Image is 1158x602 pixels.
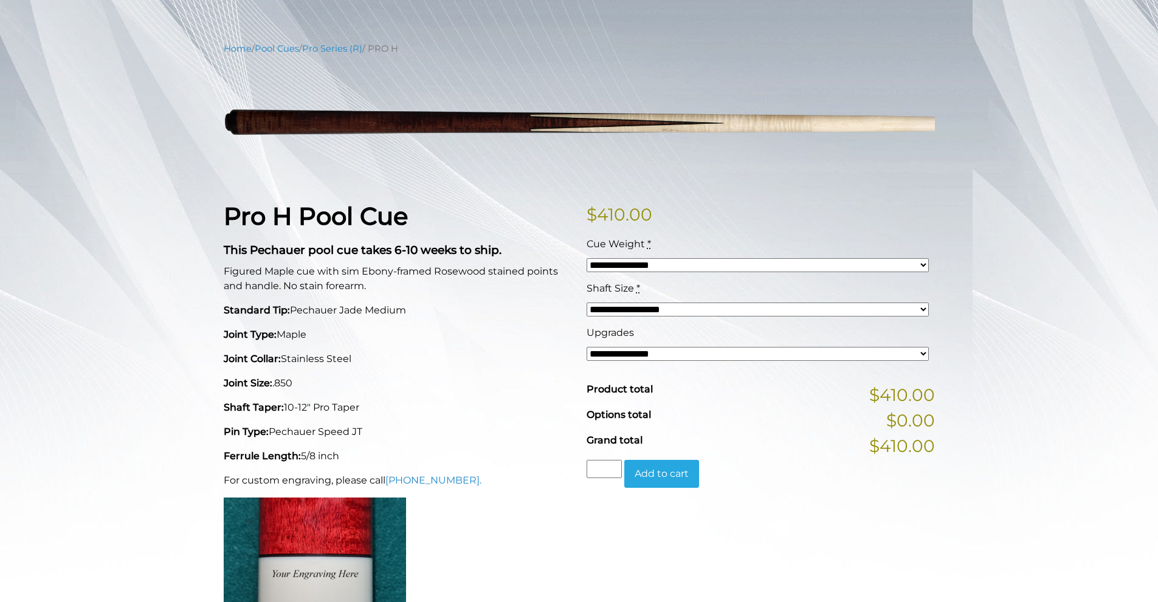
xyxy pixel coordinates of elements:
[587,409,651,420] span: Options total
[224,264,572,293] p: Figured Maple cue with sim Ebony-framed Rosewood stained points and handle. No stain forearm.
[587,238,645,250] span: Cue Weight
[224,243,501,257] strong: This Pechauer pool cue takes 6-10 weeks to ship.
[587,204,652,225] bdi: 410.00
[255,43,299,54] a: Pool Cues
[587,327,634,338] span: Upgrades
[587,460,622,478] input: Product quantity
[224,303,572,318] p: Pechauer Jade Medium
[624,460,699,488] button: Add to cart
[869,382,935,408] span: $410.00
[224,201,408,231] strong: Pro H Pool Cue
[224,402,284,413] strong: Shaft Taper:
[224,64,935,183] img: PRO-H.png
[224,426,269,437] strong: Pin Type:
[224,425,572,439] p: Pechauer Speed JT
[224,450,301,462] strong: Ferrule Length:
[647,238,651,250] abbr: required
[302,43,362,54] a: Pro Series (R)
[587,434,643,446] span: Grand total
[869,433,935,459] span: $410.00
[224,377,272,389] strong: Joint Size:
[587,383,653,395] span: Product total
[224,353,281,364] strong: Joint Collar:
[636,282,640,294] abbr: required
[224,376,572,391] p: .850
[224,327,572,342] p: Maple
[587,282,634,294] span: Shaft Size
[224,449,572,463] p: 5/8 inch
[224,42,935,55] nav: Breadcrumb
[224,304,290,316] strong: Standard Tip:
[587,204,597,225] span: $
[224,473,572,488] p: For custom engraving, please call
[224,352,572,366] p: Stainless Steel
[886,408,935,433] span: $0.00
[385,474,481,486] a: [PHONE_NUMBER].
[224,400,572,415] p: 10-12" Pro Taper
[224,329,277,340] strong: Joint Type:
[224,43,252,54] a: Home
